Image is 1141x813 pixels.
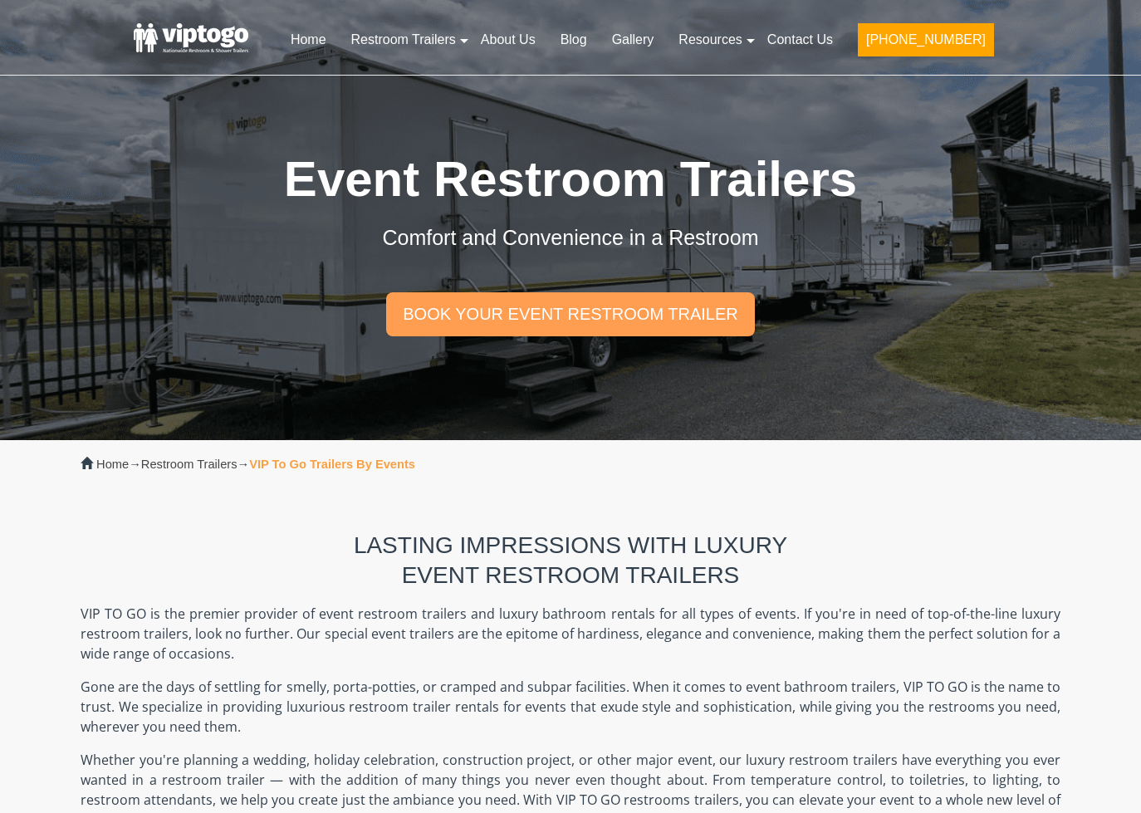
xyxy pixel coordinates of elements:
[81,677,1060,737] p: Gone are the days of settling for smelly, porta-potties, or cramped and subpar facilities. When i...
[339,22,468,58] a: Restroom Trailers
[81,531,1060,590] h2: Lasting Impressions with Luxury Event Restroom Trailers
[755,22,845,58] a: Contact Us
[600,22,667,58] a: Gallery
[284,151,857,207] span: Event Restroom Trailers
[141,458,238,471] a: Restroom Trailers
[858,23,994,56] button: [PHONE_NUMBER]
[468,22,548,58] a: About Us
[96,458,129,471] a: Home
[386,292,755,335] a: Book Your Event Restroom Trailer
[249,458,415,471] strong: VIP To Go Trailers By Events
[278,22,339,58] a: Home
[81,604,1060,664] p: VIP TO GO is the premier provider of event restroom trailers and luxury bathroom rentals for all ...
[845,22,1006,66] a: [PHONE_NUMBER]
[548,22,600,58] a: Blog
[666,22,754,58] a: Resources
[1075,747,1141,813] button: Live Chat
[382,226,758,249] span: Comfort and Convenience in a Restroom
[96,458,415,471] span: → →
